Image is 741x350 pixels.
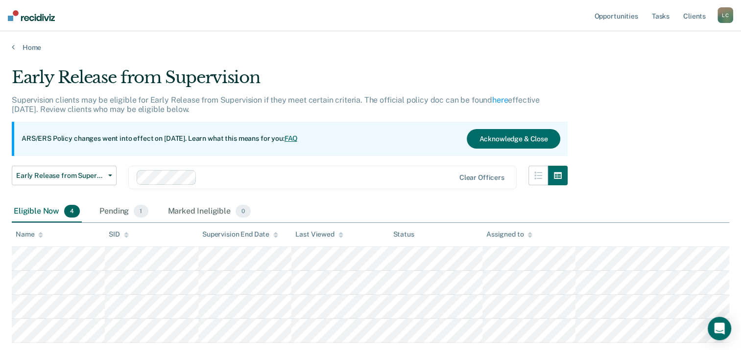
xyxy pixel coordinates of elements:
[12,95,540,114] p: Supervision clients may be eligible for Early Release from Supervision if they meet certain crite...
[12,67,568,95] div: Early Release from Supervision
[16,172,104,180] span: Early Release from Supervision
[22,134,298,144] p: ARS/ERS Policy changes went into effect on [DATE]. Learn what this means for you:
[459,174,504,182] div: Clear officers
[16,230,43,239] div: Name
[8,10,55,21] img: Recidiviz
[97,201,150,222] div: Pending1
[708,317,731,340] div: Open Intercom Messenger
[717,7,733,23] div: L C
[134,205,148,218] span: 1
[486,230,532,239] div: Assigned to
[717,7,733,23] button: LC
[12,201,82,222] div: Eligible Now4
[236,205,251,218] span: 0
[202,230,278,239] div: Supervision End Date
[109,230,129,239] div: SID
[295,230,343,239] div: Last Viewed
[166,201,253,222] div: Marked Ineligible0
[467,129,560,149] button: Acknowledge & Close
[64,205,80,218] span: 4
[12,43,729,52] a: Home
[12,166,117,185] button: Early Release from Supervision
[285,134,298,142] a: FAQ
[492,95,508,105] a: here
[393,230,414,239] div: Status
